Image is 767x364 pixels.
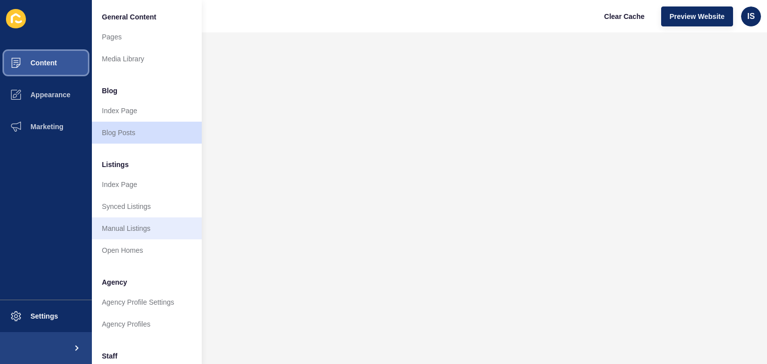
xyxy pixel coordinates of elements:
[604,11,645,21] span: Clear Cache
[670,11,725,21] span: Preview Website
[102,86,117,96] span: Blog
[92,217,202,239] a: Manual Listings
[92,313,202,335] a: Agency Profiles
[92,48,202,70] a: Media Library
[92,26,202,48] a: Pages
[92,239,202,261] a: Open Homes
[102,351,117,361] span: Staff
[92,291,202,313] a: Agency Profile Settings
[596,6,653,26] button: Clear Cache
[661,6,733,26] button: Preview Website
[747,11,755,21] span: IS
[102,160,129,170] span: Listings
[92,100,202,122] a: Index Page
[92,195,202,217] a: Synced Listings
[92,174,202,195] a: Index Page
[92,122,202,144] a: Blog Posts
[102,12,156,22] span: General Content
[102,277,127,287] span: Agency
